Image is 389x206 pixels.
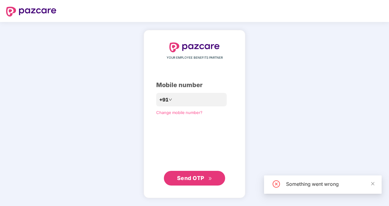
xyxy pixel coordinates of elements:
div: Something went wrong [286,180,374,188]
div: Mobile number [156,80,233,90]
span: +91 [159,96,168,104]
img: logo [169,42,220,52]
span: Send OTP [177,175,204,181]
button: Send OTPdouble-right [164,171,225,186]
span: close [371,182,375,186]
img: logo [6,7,56,17]
span: down [168,98,172,101]
span: double-right [208,177,212,181]
a: Change mobile number? [156,110,202,115]
span: close-circle [273,180,280,188]
span: YOUR EMPLOYEE BENEFITS PARTNER [167,55,223,60]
